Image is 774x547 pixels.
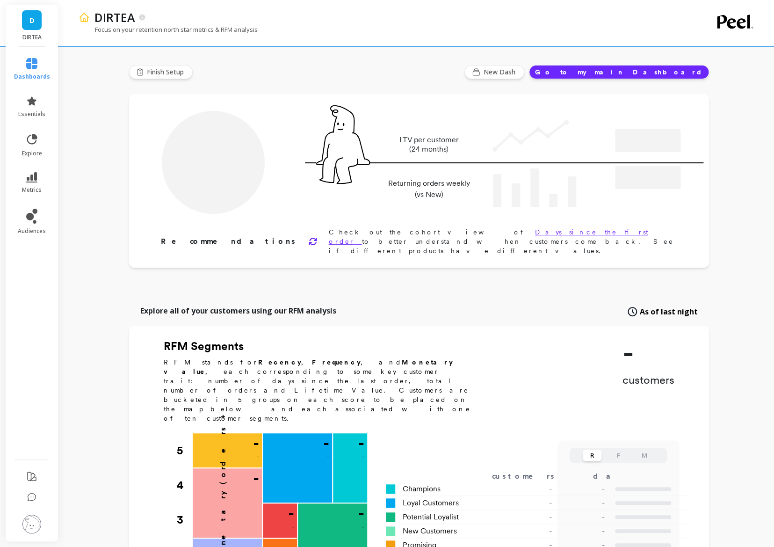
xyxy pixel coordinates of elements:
div: - [496,525,563,537]
img: header icon [79,12,90,23]
span: explore [22,150,42,157]
p: - [256,451,259,462]
p: - [291,521,294,532]
button: M [635,450,654,461]
p: - [564,483,605,495]
h2: RFM Segments [164,339,482,354]
span: dashboards [14,73,50,80]
button: F [609,450,628,461]
p: Recommendations [161,236,297,247]
p: DIRTEA [94,9,135,25]
p: - [253,471,259,486]
img: pal seatted on line [316,105,370,184]
span: D [29,15,35,26]
p: - [622,339,674,367]
p: - [358,436,364,451]
span: Loyal Customers [403,497,459,509]
p: - [323,436,329,451]
span: As of last night [640,306,698,317]
p: - [253,436,259,451]
div: 5 [177,433,192,468]
div: - [496,511,563,523]
div: - [496,483,563,495]
p: - [326,451,329,462]
button: New Dash [464,65,524,79]
button: R [583,450,601,461]
span: Champions [403,483,441,495]
span: audiences [18,227,46,235]
span: metrics [22,186,42,194]
b: Recency [258,358,301,366]
p: - [362,521,364,532]
p: Check out the cohort view of to better understand when customers come back. See if different prod... [329,227,679,255]
p: - [362,451,364,462]
p: Returning orders weekly (vs New) [385,178,473,200]
p: LTV per customer (24 months) [385,135,473,154]
p: DIRTEA [15,34,49,41]
p: Focus on your retention north star metrics & RFM analysis [79,25,258,34]
img: profile picture [22,515,41,533]
button: Finish Setup [129,65,193,79]
span: essentials [18,110,45,118]
div: customers [492,471,568,482]
p: Explore all of your customers using our RFM analysis [140,305,336,316]
p: RFM stands for , , and , each corresponding to some key customer trait: number of days since the ... [164,357,482,423]
p: - [564,525,605,537]
span: Finish Setup [147,67,187,77]
div: 3 [177,503,192,537]
b: Frequency [312,358,361,366]
div: 4 [177,468,192,503]
div: - [496,497,563,509]
span: New Dash [484,67,518,77]
span: Potential Loyalist [403,511,459,523]
span: New Customers [403,525,457,537]
button: Go to my main Dashboard [529,65,709,79]
p: - [288,506,294,521]
p: customers [622,372,674,387]
div: days [593,471,631,482]
p: - [358,506,364,521]
p: - [256,486,259,497]
p: - [564,497,605,509]
p: - [564,511,605,523]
